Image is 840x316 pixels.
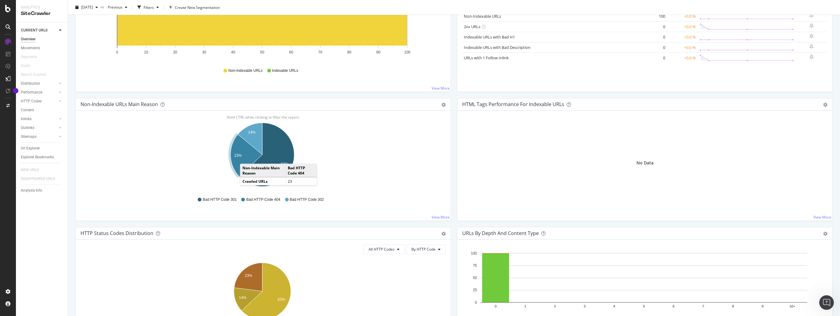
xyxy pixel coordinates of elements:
[732,304,734,308] text: 8
[167,2,222,12] button: Create New Segmentation
[81,120,444,191] div: A chart.
[21,63,30,69] div: Visits
[286,164,317,177] td: Bad HTTP Code 404
[135,2,161,12] button: Filters
[613,304,615,308] text: 4
[21,98,42,105] div: HTTP Codes
[432,215,450,220] a: View More
[21,80,57,87] a: Distribution
[21,176,55,182] div: DISAPPEARED URLS
[175,5,220,10] span: Create New Segmentation
[667,42,697,53] td: +0.0 %
[464,24,480,29] a: 2xx URLs
[495,304,497,308] text: 0
[21,89,42,96] div: Performance
[667,53,697,63] td: +0.0 %
[203,197,237,202] span: Bad HTTP Code 301
[21,5,63,10] div: Analytics
[144,50,148,54] text: 10
[432,86,450,91] a: View More
[286,177,317,185] td: 23
[369,247,395,252] span: All HTTP Codes
[116,50,118,54] text: 0
[473,276,477,280] text: 50
[823,232,827,236] div: gear
[21,167,45,173] a: NEW URLS
[642,11,667,21] td: 100
[464,13,501,19] a: Non-Indexable URLs
[411,247,436,252] span: By HTTP Code
[13,88,18,94] div: Tooltip anchor
[228,68,262,73] span: Non-Indexable URLs
[21,154,54,160] div: Explorer Bookmarks
[464,55,509,61] a: URLs with 1 Follow Inlink
[473,263,477,268] text: 75
[471,251,477,255] text: 100
[809,44,814,49] div: bell-plus
[105,2,130,12] button: Previous
[809,23,814,28] div: bell-plus
[554,304,556,308] text: 2
[21,187,63,194] a: Analysis Info
[702,304,704,308] text: 7
[21,134,36,140] div: Sitemaps
[363,244,405,254] button: All HTTP Codes
[762,304,763,308] text: 9
[21,187,42,194] div: Analysis Info
[21,125,57,131] a: Outlinks
[347,50,351,54] text: 80
[81,5,93,10] span: 2025 Sep. 30th
[202,50,206,54] text: 30
[73,2,100,12] button: [DATE]
[21,125,34,131] div: Outlinks
[289,50,294,54] text: 60
[81,230,153,236] div: HTTP Status Codes Distribution
[21,54,43,60] a: Segments
[240,164,286,177] td: Non-Indexable Main Reason
[234,153,242,158] text: 23%
[21,10,63,17] div: SiteCrawler
[21,27,47,34] div: CURRENT URLS
[21,36,63,42] a: Overview
[21,116,32,122] div: Inlinks
[642,42,667,53] td: 0
[21,45,63,51] a: Movements
[21,98,57,105] a: HTTP Codes
[272,68,298,73] span: Indexable URLs
[240,177,286,185] td: Crawled URLs
[246,197,280,202] span: Bad HTTP Code 404
[823,103,827,107] div: gear
[462,230,539,236] div: URLs by Depth and Content Type
[642,21,667,32] td: 0
[473,288,477,292] text: 25
[809,34,814,39] div: bell-plus
[21,27,57,34] a: CURRENT URLS
[667,11,697,21] td: +0.0 %
[636,160,654,166] div: No Data
[667,21,697,32] td: +0.0 %
[248,130,255,134] text: 14%
[643,304,645,308] text: 5
[21,145,63,152] a: Url Explorer
[260,50,264,54] text: 50
[813,215,831,220] a: View More
[21,107,34,113] div: Content
[464,45,531,50] a: Indexable URLs with Bad Description
[144,5,154,10] div: Filters
[21,154,63,160] a: Explorer Bookmarks
[21,36,36,42] div: Overview
[406,244,446,254] button: By HTTP Code
[105,5,122,10] span: Previous
[245,274,252,278] text: 23%
[21,54,37,60] div: Segments
[173,50,177,54] text: 20
[21,167,39,173] div: NEW URLS
[475,300,477,305] text: 0
[809,13,814,18] div: bell-plus
[21,145,40,152] div: Url Explorer
[239,296,246,300] text: 14%
[789,304,795,308] text: 10+
[21,89,57,96] a: Performance
[667,32,697,42] td: +0.0 %
[281,162,288,166] text: 63%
